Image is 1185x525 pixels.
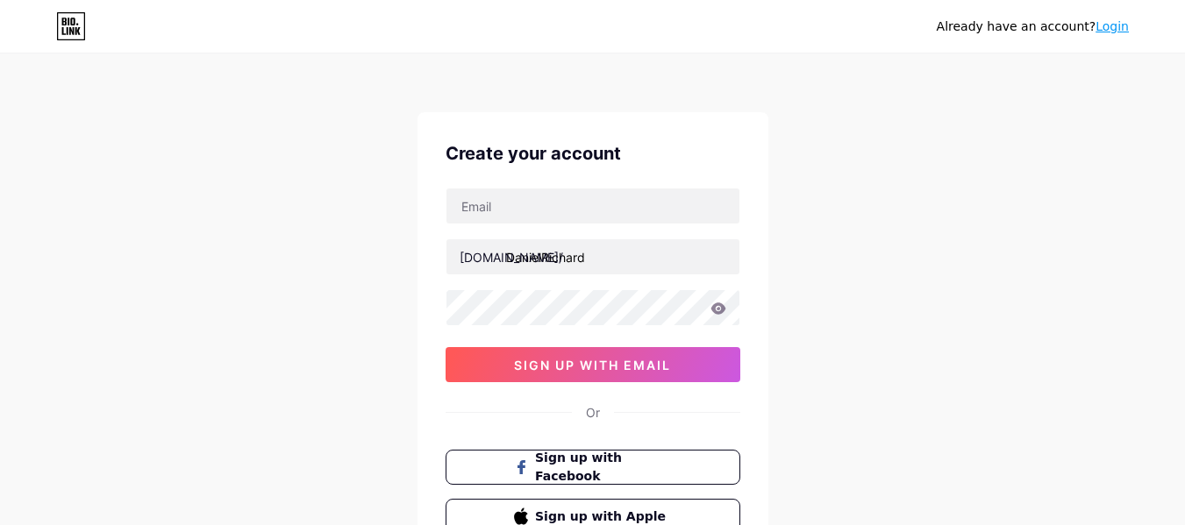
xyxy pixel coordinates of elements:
[446,347,740,382] button: sign up with email
[535,449,671,486] span: Sign up with Facebook
[446,140,740,167] div: Create your account
[514,358,671,372] span: sign up with email
[446,188,739,223] input: Email
[446,239,739,274] input: username
[446,450,740,485] button: Sign up with Facebook
[460,248,563,266] div: [DOMAIN_NAME]/
[937,18,1129,36] div: Already have an account?
[586,403,600,422] div: Or
[1096,19,1129,33] a: Login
